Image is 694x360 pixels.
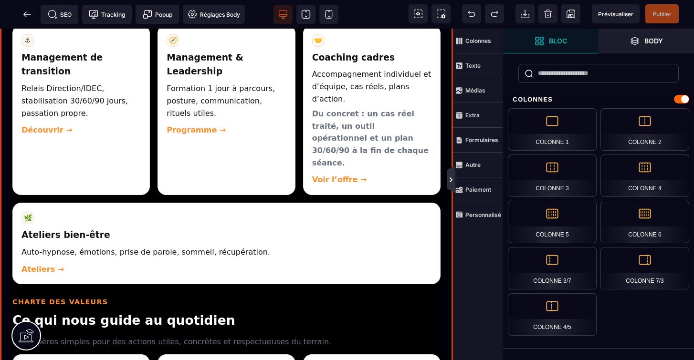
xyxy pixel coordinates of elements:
span: Code de suivi [82,5,132,24]
div: Colonnes [503,91,694,108]
strong: Body [644,37,663,44]
strong: Autre [465,161,481,168]
p: Formation 1 jour à parcours, posture, communication, rituels utiles. [167,54,286,91]
span: Enregistrer [561,4,580,23]
div: Colonne 4 [600,154,689,197]
span: Afficher les vues [503,166,513,195]
a: Programme → [167,95,226,108]
span: SEO [48,10,72,19]
strong: Extra [465,112,480,119]
span: Ouvrir les blocs [503,29,599,53]
div: Colonne 3 [508,154,597,197]
span: Personnalisé [453,202,503,227]
span: Métadata SEO [41,5,78,24]
span: Aperçu [592,4,640,23]
strong: Paiement [465,186,491,193]
span: Médias [453,78,503,103]
div: ⚓ [21,6,34,18]
span: Enregistrer le contenu [645,4,679,23]
span: Prévisualiser [598,10,633,18]
span: Voir mobile [319,5,338,24]
strong: Personnalisé [465,211,501,218]
h2: Ce qui nous guide au quotidien [12,282,441,302]
span: Ouvrir les calques [599,29,694,53]
h3: Management de transition [21,22,141,51]
div: 🌿 [21,183,34,195]
div: 🧭 [167,6,179,18]
span: Texte [453,53,503,78]
div: Colonne 6 [600,201,689,243]
span: Nettoyage [538,4,557,23]
h3: Coaching cadres [312,22,431,36]
p: Des repères simples pour des actions utiles, concrètes et respectueuses du terrain. [12,307,441,319]
span: Popup [143,10,172,19]
strong: Colonnes [465,37,491,44]
div: 🤝 [312,6,325,18]
span: Importer [515,4,535,23]
a: Découvrir → [21,95,73,108]
div: Colonne 5 [508,201,597,243]
span: Défaire [462,4,481,23]
span: Colonnes [453,29,503,53]
span: Voir bureau [273,5,293,24]
strong: Médias [465,87,485,94]
div: Colonne 4/5 [508,293,597,336]
h3: Management & Leadership [167,22,286,51]
span: Publier [652,10,672,18]
span: Paiement [453,177,503,202]
span: Retour [18,5,37,24]
strong: Bloc [549,37,567,44]
strong: Texte [465,62,481,69]
div: Colonne 1 [508,108,597,151]
span: Rétablir [485,4,504,23]
h3: Ateliers bien-être [21,199,431,214]
span: Formulaires [453,128,503,153]
span: Autre [453,153,503,177]
span: Voir les composants [409,4,428,23]
div: Colonne 3/7 [508,247,597,289]
a: Voir l’offre → [312,145,367,157]
span: Voir tablette [296,5,315,24]
p: Auto-hypnose, émotions, prise de parole, sommeil, récupération. [21,217,431,230]
a: Ateliers → [21,235,64,247]
span: Extra [453,103,503,128]
div: Colonne 2 [600,108,689,151]
span: Réglages Body [188,10,240,19]
p: Relais Direction/IDEC, stabilisation 30/60/90 jours, passation propre. [21,54,141,91]
strong: Formulaires [465,136,498,144]
p: Accompagnement individuel et d’équipe, cas réels, plans d’action. [312,40,431,76]
div: Colonne 7/3 [600,247,689,289]
div: Charte des valeurs [12,268,441,279]
span: Favicon [183,5,245,24]
span: Capture d'écran [431,4,451,23]
p: Du concret : un cas réel traité, un outil opérationnel et un plan 30/60/90 à la fin de chaque séa... [312,79,431,140]
span: Créer une alerte modale [136,5,179,24]
span: Tracking [89,10,125,19]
